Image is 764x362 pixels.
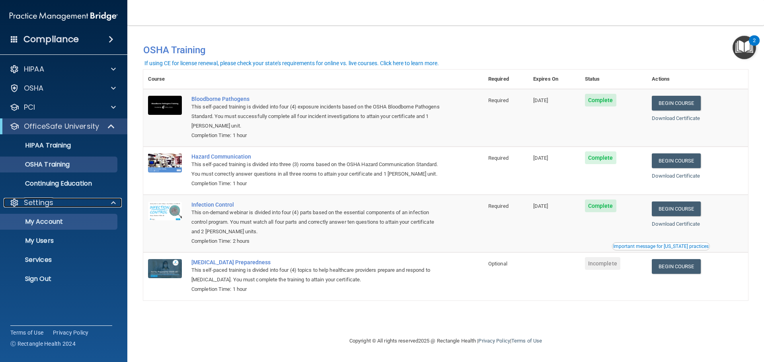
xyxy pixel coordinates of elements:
[5,180,114,188] p: Continuing Education
[300,328,591,354] div: Copyright © All rights reserved 2025 @ Rectangle Health | |
[143,45,748,56] h4: OSHA Training
[191,131,444,140] div: Completion Time: 1 hour
[24,103,35,112] p: PCI
[488,203,509,209] span: Required
[10,340,76,348] span: Ⓒ Rectangle Health 2024
[53,329,89,337] a: Privacy Policy
[10,198,116,207] a: Settings
[511,338,542,344] a: Terms of Use
[483,70,528,89] th: Required
[144,60,439,66] div: If using CE for license renewal, please check your state's requirements for online vs. live cours...
[10,8,118,24] img: PMB logo
[5,161,70,168] p: OSHA Training
[5,256,114,264] p: Services
[191,236,444,246] div: Completion Time: 2 hours
[191,265,444,285] div: This self-paced training is divided into four (4) topics to help healthcare providers prepare and...
[10,122,115,131] a: OfficeSafe University
[626,306,754,337] iframe: Drift Widget Chat Controller
[585,94,616,106] span: Complete
[533,203,548,209] span: [DATE]
[143,70,187,89] th: Course
[533,97,548,103] span: [DATE]
[533,155,548,161] span: [DATE]
[585,199,616,212] span: Complete
[478,338,510,344] a: Privacy Policy
[23,34,79,45] h4: Compliance
[652,96,700,110] a: Begin Course
[488,155,509,161] span: Required
[191,208,444,236] div: This on-demand webinar is divided into four (4) parts based on the essential components of an inf...
[24,198,53,207] p: Settings
[612,242,710,250] button: Read this if you are a dental practitioner in the state of CA
[585,257,620,270] span: Incomplete
[24,83,44,93] p: OSHA
[5,218,114,226] p: My Account
[191,285,444,294] div: Completion Time: 1 hour
[652,115,700,121] a: Download Certificate
[528,70,580,89] th: Expires On
[10,329,43,337] a: Terms of Use
[5,141,71,149] p: HIPAA Training
[191,102,444,131] div: This self-paced training is divided into four (4) exposure incidents based on the OSHA Bloodborne...
[753,41,756,51] div: 2
[24,64,44,74] p: HIPAA
[10,103,116,112] a: PCI
[10,83,116,93] a: OSHA
[652,173,700,179] a: Download Certificate
[488,97,509,103] span: Required
[24,122,99,131] p: OfficeSafe University
[652,201,700,216] a: Begin Course
[613,244,709,249] div: Important message for [US_STATE] practices
[488,261,507,267] span: Optional
[191,179,444,188] div: Completion Time: 1 hour
[652,221,700,227] a: Download Certificate
[5,237,114,245] p: My Users
[10,64,116,74] a: HIPAA
[580,70,647,89] th: Status
[647,70,748,89] th: Actions
[191,259,444,265] a: [MEDICAL_DATA] Preparedness
[733,36,756,59] button: Open Resource Center, 2 new notifications
[652,153,700,168] a: Begin Course
[191,153,444,160] a: Hazard Communication
[585,151,616,164] span: Complete
[652,259,700,274] a: Begin Course
[143,59,440,67] button: If using CE for license renewal, please check your state's requirements for online vs. live cours...
[5,275,114,283] p: Sign Out
[191,160,444,179] div: This self-paced training is divided into three (3) rooms based on the OSHA Hazard Communication S...
[191,201,444,208] a: Infection Control
[191,96,444,102] a: Bloodborne Pathogens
